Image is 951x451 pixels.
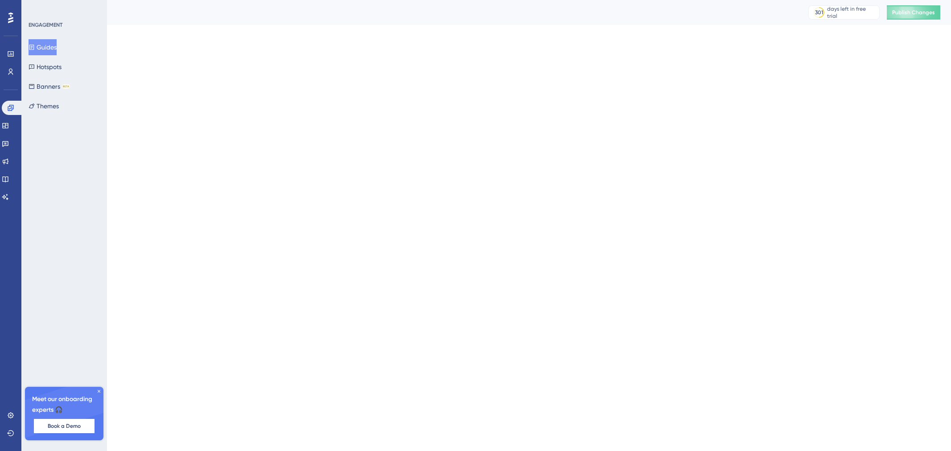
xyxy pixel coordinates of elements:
button: BannersBETA [29,78,70,94]
div: BETA [62,84,70,89]
button: Publish Changes [887,5,940,20]
div: days left in free trial [827,5,877,20]
span: Publish Changes [892,9,935,16]
button: Book a Demo [34,419,95,433]
button: Guides [29,39,57,55]
button: Themes [29,98,59,114]
div: 301 [815,9,823,16]
span: Meet our onboarding experts 🎧 [32,394,96,415]
div: ENGAGEMENT [29,21,62,29]
button: Hotspots [29,59,62,75]
span: Book a Demo [48,422,81,430]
